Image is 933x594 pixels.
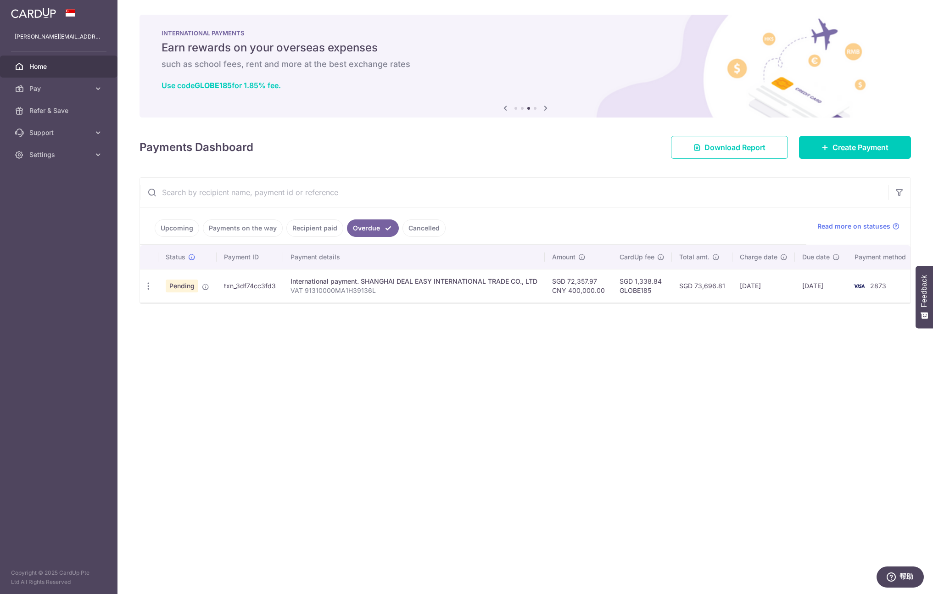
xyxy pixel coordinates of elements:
span: Create Payment [832,142,888,153]
span: Due date [802,252,830,262]
span: Pay [29,84,90,93]
span: Amount [552,252,575,262]
span: CardUp fee [620,252,654,262]
span: Settings [29,150,90,159]
a: Download Report [671,136,788,159]
input: Search by recipient name, payment id or reference [140,178,888,207]
p: INTERNATIONAL PAYMENTS [162,29,889,37]
a: Cancelled [402,219,446,237]
td: [DATE] [795,269,847,303]
h6: such as school fees, rent and more at the best exchange rates [162,59,889,70]
button: Feedback - Show survey [916,266,933,328]
img: CardUp [11,7,56,18]
img: Bank Card [850,280,868,291]
h5: Earn rewards on your overseas expenses [162,40,889,55]
span: Support [29,128,90,137]
p: VAT 91310000MA1H39136L [291,286,537,295]
span: Home [29,62,90,71]
a: Payments on the way [203,219,283,237]
a: Overdue [347,219,399,237]
h4: Payments Dashboard [140,139,253,156]
div: International payment. SHANGHAI DEAL EASY INTERNATIONAL TRADE CO., LTD [291,277,537,286]
a: Use codeGLOBE185for 1.85% fee. [162,81,281,90]
a: Recipient paid [286,219,343,237]
th: Payment details [283,245,545,269]
span: Charge date [740,252,777,262]
span: 2873 [870,282,886,290]
td: SGD 73,696.81 [672,269,732,303]
span: Total amt. [679,252,710,262]
a: Upcoming [155,219,199,237]
td: SGD 72,357.97 CNY 400,000.00 [545,269,612,303]
a: Create Payment [799,136,911,159]
span: Refer & Save [29,106,90,115]
span: Status [166,252,185,262]
th: Payment method [847,245,917,269]
p: [PERSON_NAME][EMAIL_ADDRESS][DOMAIN_NAME] [15,32,103,41]
td: SGD 1,338.84 GLOBE185 [612,269,672,303]
td: txn_3df74cc3fd3 [217,269,283,303]
td: [DATE] [732,269,795,303]
iframe: 打开一个小组件，您可以在其中找到更多信息 [876,566,924,589]
span: Read more on statuses [817,222,890,231]
a: Read more on statuses [817,222,899,231]
span: Pending [166,280,198,292]
span: Download Report [704,142,765,153]
th: Payment ID [217,245,283,269]
span: Feedback [920,275,928,307]
b: GLOBE185 [195,81,232,90]
img: International Payment Banner [140,15,911,118]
